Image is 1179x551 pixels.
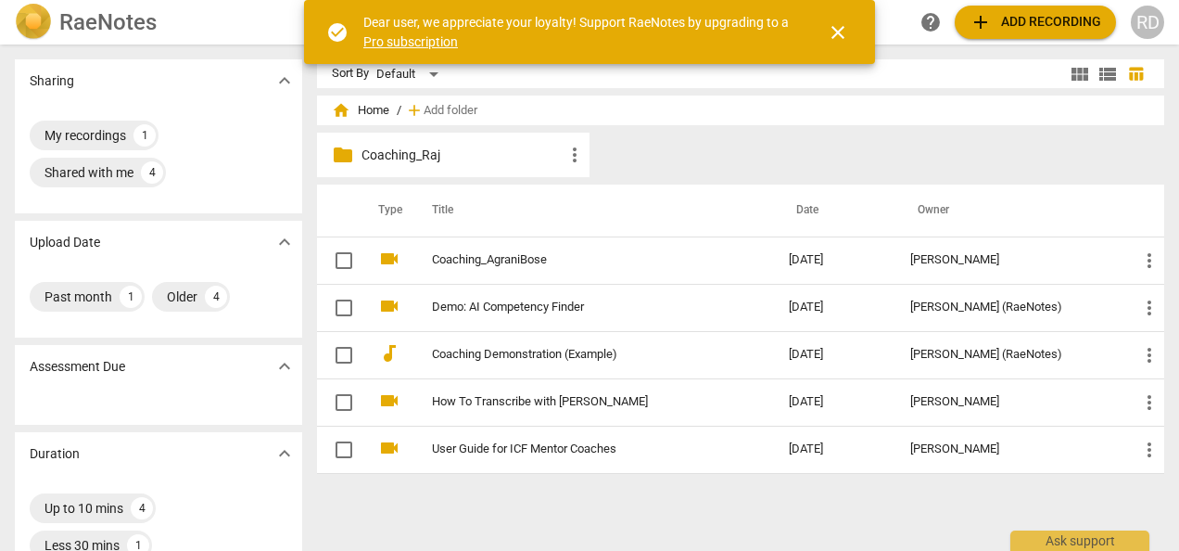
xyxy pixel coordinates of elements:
[397,104,401,118] span: /
[1138,391,1160,414] span: more_vert
[910,253,1109,267] div: [PERSON_NAME]
[410,185,774,237] th: Title
[378,390,400,412] span: videocam
[273,231,296,253] span: expand_more
[44,163,133,182] div: Shared with me
[919,11,942,33] span: help
[30,71,74,91] p: Sharing
[1138,344,1160,366] span: more_vert
[363,34,458,49] a: Pro subscription
[378,248,400,270] span: videocam
[910,395,1109,409] div: [PERSON_NAME]
[332,144,354,166] span: folder
[432,395,722,409] a: How To Transcribe with [PERSON_NAME]
[273,70,296,92] span: expand_more
[432,442,722,456] a: User Guide for ICF Mentor Coaches
[816,10,860,55] button: Close
[378,342,400,365] span: audiotrack
[15,4,52,41] img: Logo
[774,185,895,237] th: Date
[432,253,722,267] a: Coaching_AgraniBose
[1138,297,1160,319] span: more_vert
[1138,439,1160,461] span: more_vert
[1010,531,1149,551] div: Ask support
[1131,6,1164,39] button: RD
[378,295,400,317] span: videocam
[376,59,445,89] div: Default
[271,440,298,468] button: Show more
[432,348,722,362] a: Coaching Demonstration (Example)
[914,6,947,39] a: Help
[1122,60,1149,88] button: Table view
[1138,250,1160,272] span: more_vert
[332,67,369,81] div: Sort By
[30,233,100,252] p: Upload Date
[120,286,142,308] div: 1
[44,288,112,306] div: Past month
[332,101,389,120] span: Home
[827,21,849,44] span: close
[1097,63,1119,85] span: view_list
[271,228,298,256] button: Show more
[44,126,126,145] div: My recordings
[326,21,349,44] span: check_circle
[44,499,123,518] div: Up to 10 mins
[432,301,722,314] a: Demo: AI Competency Finder
[774,378,895,426] td: [DATE]
[1127,65,1145,83] span: table_chart
[271,352,298,380] button: Show more
[363,13,793,51] div: Dear user, we appreciate your loyalty! Support RaeNotes by upgrading to a
[141,161,163,184] div: 4
[895,185,1123,237] th: Owner
[424,104,477,118] span: Add folder
[970,11,992,33] span: add
[332,101,350,120] span: home
[273,355,296,378] span: expand_more
[1094,60,1122,88] button: List view
[774,426,895,473] td: [DATE]
[205,286,227,308] div: 4
[133,124,156,147] div: 1
[361,146,564,165] p: Coaching_Raj
[405,101,424,120] span: add
[131,497,153,519] div: 4
[910,348,1109,362] div: [PERSON_NAME] (RaeNotes)
[774,237,895,284] td: [DATE]
[363,185,410,237] th: Type
[1069,63,1091,85] span: view_module
[774,331,895,378] td: [DATE]
[30,444,80,464] p: Duration
[30,357,125,377] p: Assessment Due
[378,437,400,459] span: videocam
[167,288,197,306] div: Older
[910,301,1109,314] div: [PERSON_NAME] (RaeNotes)
[774,284,895,331] td: [DATE]
[970,11,1101,33] span: Add recording
[955,6,1116,39] button: Upload
[564,144,586,166] span: more_vert
[1066,60,1094,88] button: Tile view
[15,4,298,41] a: LogoRaeNotes
[273,442,296,465] span: expand_more
[910,442,1109,456] div: [PERSON_NAME]
[271,67,298,95] button: Show more
[59,9,157,35] h2: RaeNotes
